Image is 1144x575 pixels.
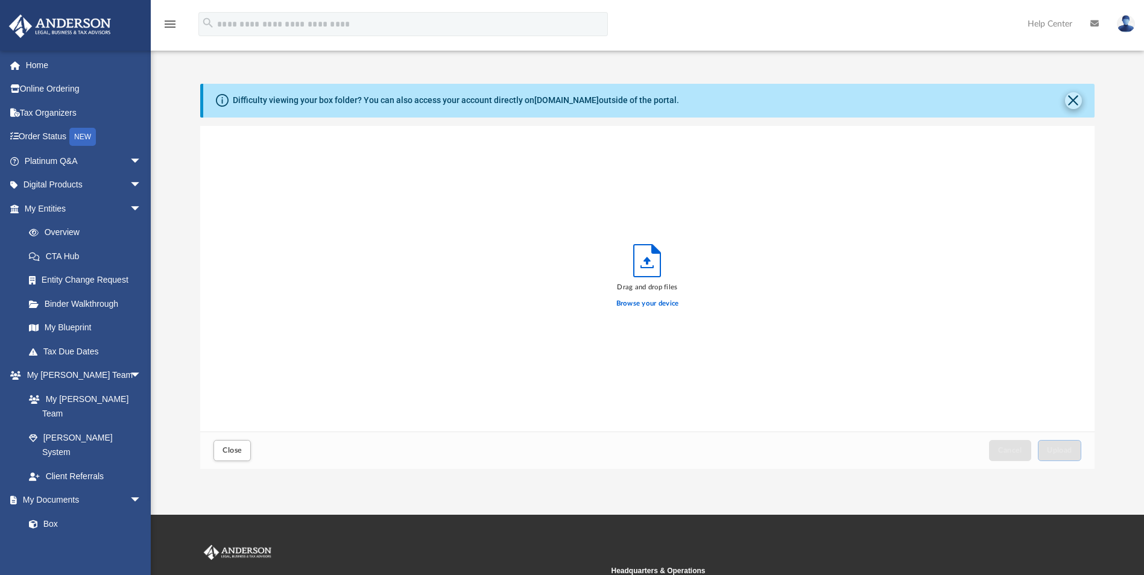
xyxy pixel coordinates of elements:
a: My Blueprint [17,316,154,340]
img: User Pic [1117,15,1135,33]
a: Entity Change Request [17,268,160,292]
button: Close [1065,92,1082,109]
a: Client Referrals [17,464,154,488]
label: Browse your device [616,298,679,309]
span: arrow_drop_down [130,363,154,388]
span: arrow_drop_down [130,149,154,174]
a: Order StatusNEW [8,125,160,149]
i: menu [163,17,177,31]
span: Close [223,447,242,454]
div: Upload [200,126,1094,469]
a: My [PERSON_NAME] Teamarrow_drop_down [8,363,154,388]
a: Digital Productsarrow_drop_down [8,173,160,197]
a: Box [17,512,148,536]
i: search [201,16,215,30]
a: Online Ordering [8,77,160,101]
button: Upload [1038,440,1081,461]
div: NEW [69,128,96,146]
span: arrow_drop_down [130,173,154,198]
span: arrow_drop_down [130,488,154,513]
span: Upload [1047,447,1072,454]
a: [PERSON_NAME] System [17,426,154,464]
a: menu [163,23,177,31]
button: Close [213,440,251,461]
a: My Entitiesarrow_drop_down [8,196,160,221]
div: Drag and drop files [616,282,679,293]
a: My [PERSON_NAME] Team [17,387,148,426]
span: Cancel [998,447,1022,454]
span: arrow_drop_down [130,196,154,221]
img: Anderson Advisors Platinum Portal [5,14,115,38]
a: Tax Due Dates [17,339,160,363]
div: Difficulty viewing your box folder? You can also access your account directly on outside of the p... [233,94,679,107]
div: grid [200,126,1094,432]
a: Overview [17,221,160,245]
img: Anderson Advisors Platinum Portal [201,545,274,561]
a: Platinum Q&Aarrow_drop_down [8,149,160,173]
a: [DOMAIN_NAME] [534,95,599,105]
a: Home [8,53,160,77]
button: Cancel [989,440,1031,461]
a: CTA Hub [17,244,160,268]
a: My Documentsarrow_drop_down [8,488,154,512]
a: Binder Walkthrough [17,292,160,316]
a: Tax Organizers [8,101,160,125]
